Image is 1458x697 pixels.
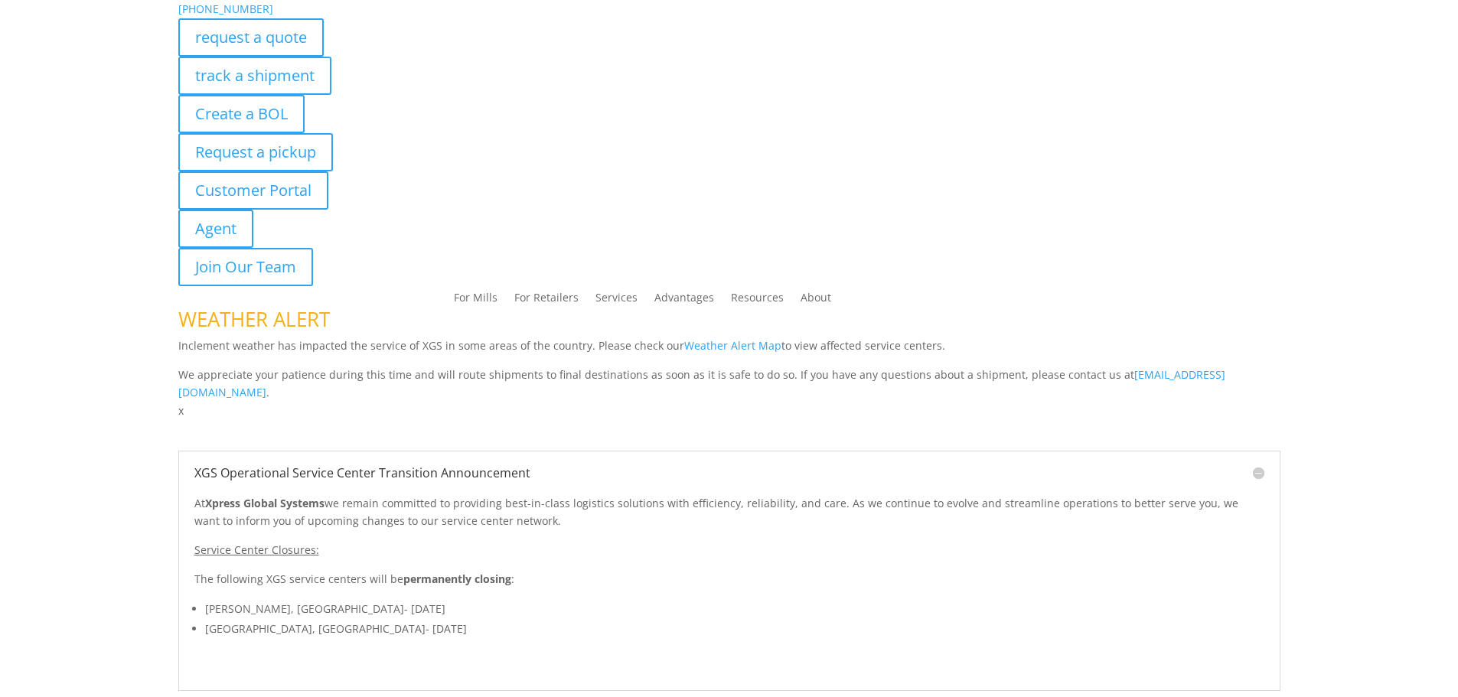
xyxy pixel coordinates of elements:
[205,599,1264,619] li: [PERSON_NAME], [GEOGRAPHIC_DATA]- [DATE]
[178,305,330,333] span: WEATHER ALERT
[178,95,305,133] a: Create a BOL
[801,292,831,309] a: About
[178,18,324,57] a: request a quote
[514,292,579,309] a: For Retailers
[205,619,1264,639] li: [GEOGRAPHIC_DATA], [GEOGRAPHIC_DATA]- [DATE]
[731,292,784,309] a: Resources
[194,542,319,557] u: Service Center Closures:
[684,338,781,353] a: Weather Alert Map
[194,467,1264,479] h5: XGS Operational Service Center Transition Announcement
[178,248,313,286] a: Join Our Team
[205,496,325,510] strong: Xpress Global Systems
[178,337,1280,366] p: Inclement weather has impacted the service of XGS in some areas of the country. Please check our ...
[454,292,497,309] a: For Mills
[654,292,714,309] a: Advantages
[178,210,253,248] a: Agent
[194,570,1264,599] p: The following XGS service centers will be :
[178,171,328,210] a: Customer Portal
[194,494,1264,542] p: At we remain committed to providing best-in-class logistics solutions with efficiency, reliabilit...
[178,133,333,171] a: Request a pickup
[595,292,638,309] a: Services
[178,57,331,95] a: track a shipment
[178,366,1280,402] p: We appreciate your patience during this time and will route shipments to final destinations as so...
[403,572,511,586] strong: permanently closing
[178,2,273,16] a: [PHONE_NUMBER]
[178,402,1280,420] p: x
